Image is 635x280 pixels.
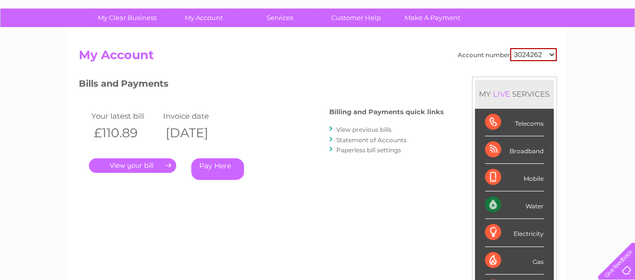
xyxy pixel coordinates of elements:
[391,9,474,27] a: Make A Payment
[602,43,625,50] a: Log out
[89,123,161,143] th: £110.89
[315,9,398,27] a: Customer Help
[485,109,544,136] div: Telecoms
[485,219,544,246] div: Electricity
[161,109,233,123] td: Invoice date
[491,89,512,99] div: LIVE
[86,9,169,27] a: My Clear Business
[336,146,401,154] a: Paperless bill settings
[22,26,73,57] img: logo.png
[191,158,244,180] a: Pay Here
[79,77,444,94] h3: Bills and Payments
[336,136,407,144] a: Statement of Accounts
[485,164,544,191] div: Mobile
[329,108,444,116] h4: Billing and Payments quick links
[548,43,562,50] a: Blog
[512,43,542,50] a: Telecoms
[485,136,544,164] div: Broadband
[568,43,593,50] a: Contact
[483,43,505,50] a: Energy
[458,48,557,61] div: Account number
[79,48,557,67] h2: My Account
[446,5,515,18] a: 0333 014 3131
[458,43,477,50] a: Water
[336,126,392,133] a: View previous bills
[162,9,245,27] a: My Account
[485,247,544,274] div: Gas
[475,80,554,108] div: MY SERVICES
[89,109,161,123] td: Your latest bill
[161,123,233,143] th: [DATE]
[485,191,544,219] div: Water
[81,6,555,49] div: Clear Business is a trading name of Verastar Limited (registered in [GEOGRAPHIC_DATA] No. 3667643...
[89,158,176,173] a: .
[238,9,321,27] a: Services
